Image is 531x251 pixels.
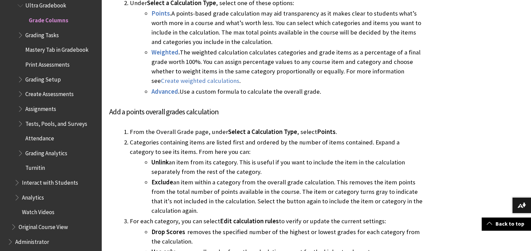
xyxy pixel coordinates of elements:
span: Grading Setup [25,74,61,83]
span: Edit calculation rules [220,217,279,225]
li: removes the specified number of the highest or lowest grades for each category from the calculation. [151,227,424,246]
span: Select a Calculation Type [228,128,297,136]
a: Weighted [151,48,178,56]
span: Unlink [151,158,169,166]
span: Grade Columns [29,15,68,24]
span: Assignments [25,103,56,112]
li: an item within a category from the overall grade calculation. This removes the item points from t... [151,178,424,215]
span: Advanced [151,88,178,95]
span: Drop Scores [151,228,185,236]
span: Original Course View [19,221,68,230]
li: From the Overall Grade page, under , select . [130,127,424,137]
li: A points-based grade calculation may aid transparency as it makes clear to students what’s worth ... [151,9,424,47]
span: Mastery Tab in Gradebook [25,44,89,53]
span: Turnitin [25,162,45,172]
span: Print Assessments [25,59,70,68]
span: . [178,88,179,95]
span: Attendance [25,133,54,142]
span: Grading Tasks [25,29,59,39]
span: Create Assessments [25,88,74,97]
a: Advanced [151,88,178,96]
h4: Add a points overall grades calculation [108,106,424,117]
li: The weighted calculation calculates categories and grade items as a percentage of a final grade w... [151,48,424,86]
span: . [170,9,171,17]
span: Interact with Students [22,177,78,186]
li: Categories containing items are listed first and ordered by the number of items contained. Expand... [130,138,424,215]
span: . [178,48,180,56]
a: Back to top [482,218,531,230]
a: Points [151,9,170,18]
span: Analytics [22,192,44,201]
span: Points [317,128,336,136]
li: Use a custom formula to calculate the overall grade. [151,87,424,96]
a: Create weighted calculations [161,77,239,85]
span: Administrator [15,236,49,245]
span: Grading Analytics [25,147,67,157]
li: an item from its category. This is useful if you want to include the item in the calculation sepa... [151,158,424,177]
span: Points [151,9,170,17]
span: Tests, Pools, and Surveys [25,118,87,127]
span: Watch Videos [22,207,54,216]
span: Exclude [151,178,173,186]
